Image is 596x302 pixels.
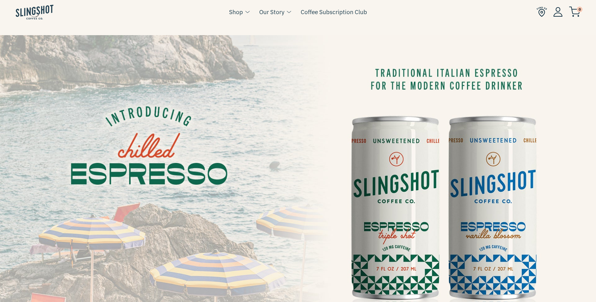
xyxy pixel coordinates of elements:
a: 0 [569,8,580,16]
a: Shop [229,7,243,17]
img: Find Us [537,7,547,17]
span: 0 [577,7,582,12]
img: Account [553,7,563,17]
a: Our Story [259,7,284,17]
a: Coffee Subscription Club [301,7,367,17]
img: cart [569,7,580,17]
